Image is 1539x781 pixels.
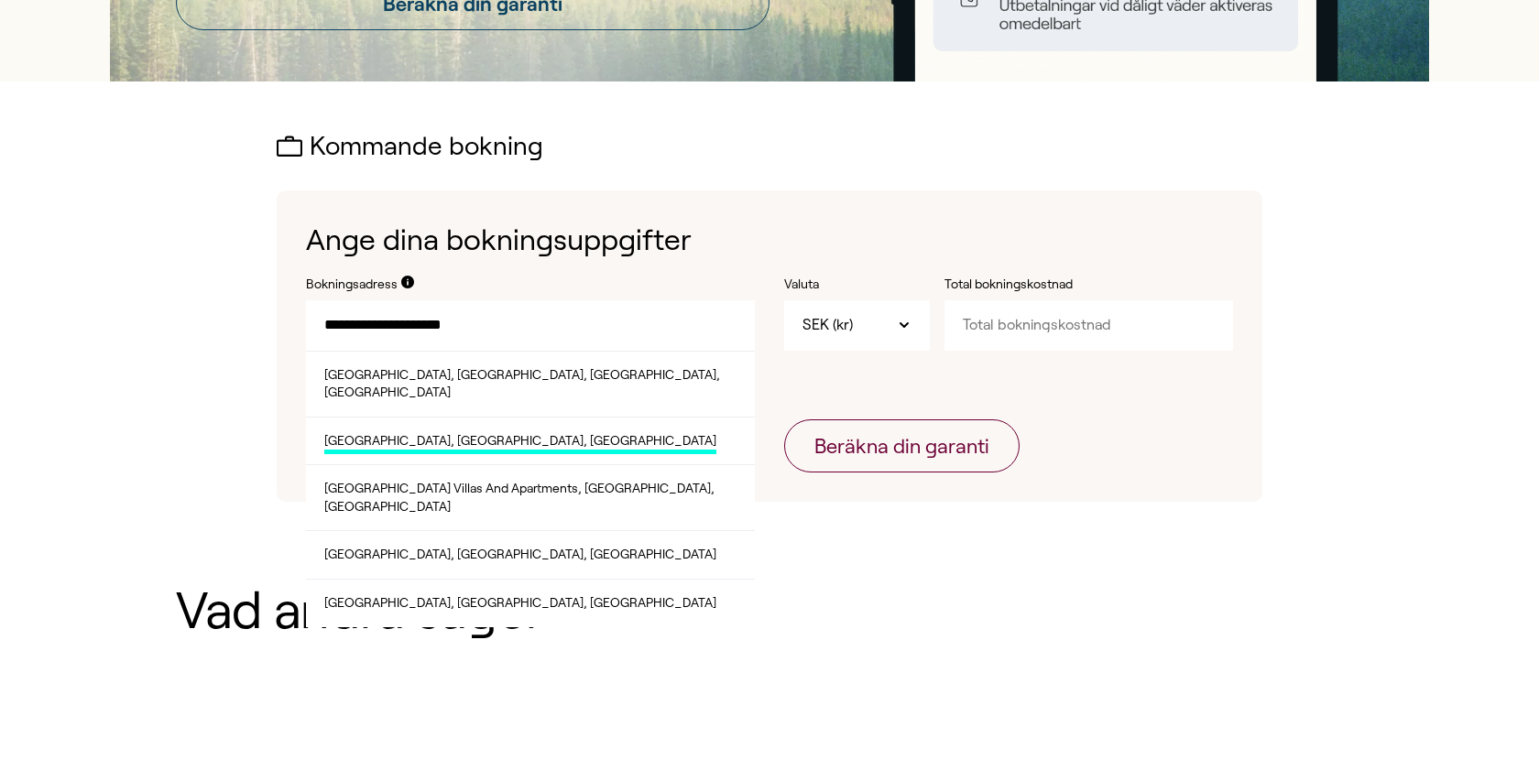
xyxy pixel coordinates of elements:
label: Total bokningskostnad [944,276,1128,294]
h1: Vad andra säger [176,582,1363,639]
label: Valuta [784,276,930,294]
span: SEK (kr) [802,315,853,335]
span: [GEOGRAPHIC_DATA], [GEOGRAPHIC_DATA], [GEOGRAPHIC_DATA] [324,432,716,455]
span: [GEOGRAPHIC_DATA], [GEOGRAPHIC_DATA], [GEOGRAPHIC_DATA], [GEOGRAPHIC_DATA] [324,366,755,407]
input: Total bokningskostnad [944,300,1233,350]
h2: Kommande bokning [277,133,1262,161]
span: [GEOGRAPHIC_DATA], [GEOGRAPHIC_DATA], [GEOGRAPHIC_DATA] [324,594,716,617]
h1: Ange dina bokningsuppgifter [306,220,1233,261]
span: [GEOGRAPHIC_DATA], [GEOGRAPHIC_DATA], [GEOGRAPHIC_DATA] [324,546,716,569]
label: Bokningsadress [306,276,398,294]
span: [GEOGRAPHIC_DATA] Villas And Apartments, [GEOGRAPHIC_DATA], [GEOGRAPHIC_DATA] [324,480,755,520]
button: Beräkna din garanti [784,419,1020,472]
